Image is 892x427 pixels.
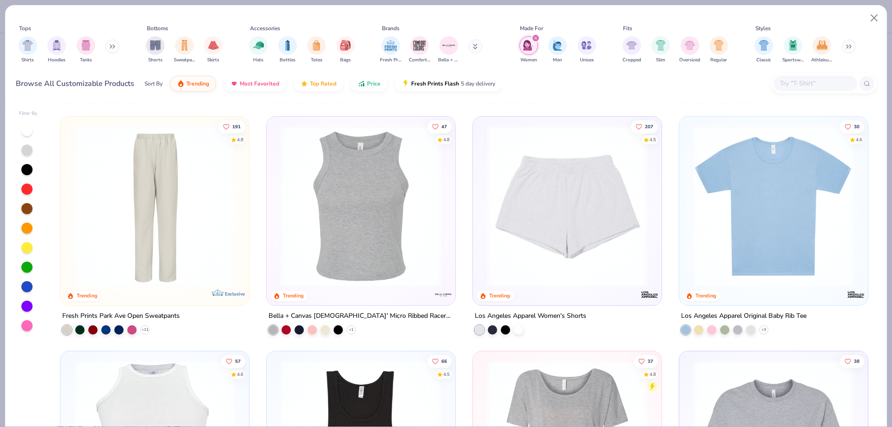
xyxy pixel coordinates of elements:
[756,57,771,64] span: Classic
[223,76,286,92] button: Most Favorited
[446,126,616,287] img: a2c1212f-7889-4602-8399-578c484ff67d
[19,110,38,117] div: Filter By
[689,126,859,287] img: a68feba3-958f-4a65-b8f8-43e994c2eb1d
[310,80,336,87] span: Top Rated
[174,57,195,64] span: Sweatpants
[367,80,380,87] span: Price
[276,126,446,287] img: 52992e4f-a45f-431a-90ff-fda9c8197133
[278,36,297,64] div: filter for Bottles
[278,36,297,64] button: filter button
[77,36,95,64] button: filter button
[230,80,238,87] img: most_fav.gif
[340,40,350,51] img: Bags Image
[409,36,430,64] button: filter button
[382,24,400,33] div: Brands
[240,80,279,87] span: Most Favorited
[250,24,280,33] div: Accessories
[219,120,246,133] button: Like
[626,40,637,51] img: Cropped Image
[409,57,430,64] span: Comfort Colors
[580,57,594,64] span: Unisex
[80,57,92,64] span: Tanks
[52,40,62,51] img: Hoodies Image
[552,40,563,51] img: Men Image
[759,40,769,51] img: Classic Image
[301,80,308,87] img: TopRated.gif
[311,57,322,64] span: Totes
[577,36,596,64] div: filter for Unisex
[349,327,354,333] span: + 1
[710,57,727,64] span: Regular
[656,40,666,51] img: Slim Image
[811,57,833,64] span: Athleisure
[709,36,728,64] div: filter for Regular
[553,57,562,64] span: Men
[351,76,387,92] button: Price
[548,36,567,64] button: filter button
[623,36,641,64] div: filter for Cropped
[282,40,293,51] img: Bottles Image
[645,124,653,129] span: 207
[208,40,219,51] img: Skirts Image
[679,57,700,64] span: Oversized
[866,9,883,27] button: Close
[438,57,459,64] span: Bella + Canvas
[634,355,658,368] button: Like
[811,36,833,64] div: filter for Athleisure
[311,40,321,51] img: Totes Image
[19,24,31,33] div: Tops
[475,310,586,322] div: Los Angeles Apparel Women's Shorts
[77,36,95,64] div: filter for Tanks
[147,24,168,33] div: Bottoms
[754,36,773,64] div: filter for Classic
[679,36,700,64] div: filter for Oversized
[222,355,246,368] button: Like
[336,36,355,64] div: filter for Bags
[19,36,37,64] div: filter for Shirts
[811,36,833,64] button: filter button
[307,36,326,64] button: filter button
[47,36,66,64] button: filter button
[754,36,773,64] button: filter button
[679,36,700,64] button: filter button
[146,36,164,64] button: filter button
[253,57,263,64] span: Hats
[204,36,223,64] button: filter button
[461,79,495,89] span: 5 day delivery
[442,39,456,53] img: Bella + Canvas Image
[21,57,34,64] span: Shirts
[648,359,653,363] span: 37
[649,371,656,378] div: 4.8
[709,36,728,64] button: filter button
[177,80,184,87] img: trending.gif
[249,36,268,64] div: filter for Hats
[19,36,37,64] button: filter button
[179,40,190,51] img: Sweatpants Image
[395,76,502,92] button: Fresh Prints Flash5 day delivery
[438,36,459,64] div: filter for Bella + Canvas
[548,36,567,64] div: filter for Men
[788,40,798,51] img: Sportswear Image
[581,40,592,51] img: Unisex Image
[649,136,656,143] div: 4.5
[409,36,430,64] div: filter for Comfort Colors
[427,120,452,133] button: Like
[656,57,665,64] span: Slim
[623,24,632,33] div: Fits
[62,310,180,322] div: Fresh Prints Park Ave Open Sweatpants
[204,36,223,64] div: filter for Skirts
[854,359,859,363] span: 38
[640,285,659,304] img: Los Angeles Apparel logo
[782,36,804,64] button: filter button
[16,78,134,89] div: Browse All Customizable Products
[755,24,771,33] div: Styles
[427,355,452,368] button: Like
[482,126,652,287] img: 0f9e37c5-2c60-4d00-8ff5-71159717a189
[817,40,827,51] img: Athleisure Image
[146,36,164,64] div: filter for Shorts
[249,36,268,64] button: filter button
[336,36,355,64] button: filter button
[684,40,695,51] img: Oversized Image
[443,136,450,143] div: 4.8
[207,57,219,64] span: Skirts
